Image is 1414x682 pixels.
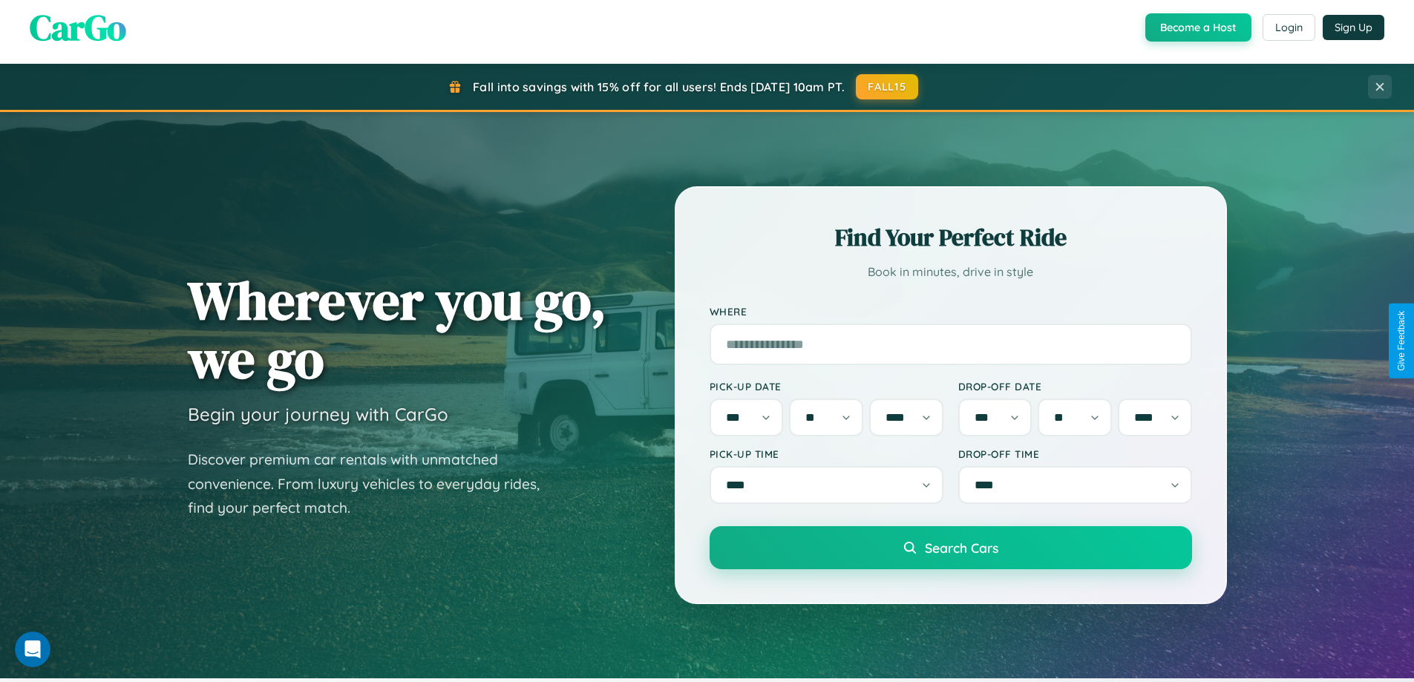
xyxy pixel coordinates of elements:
label: Where [710,305,1192,318]
p: Discover premium car rentals with unmatched convenience. From luxury vehicles to everyday rides, ... [188,447,559,520]
label: Drop-off Date [958,380,1192,393]
div: Give Feedback [1396,311,1407,371]
span: Fall into savings with 15% off for all users! Ends [DATE] 10am PT. [473,79,845,94]
h2: Find Your Perfect Ride [710,221,1192,254]
button: Search Cars [710,526,1192,569]
span: CarGo [30,3,126,52]
label: Pick-up Time [710,447,943,460]
button: Become a Host [1145,13,1251,42]
button: FALL15 [856,74,918,99]
iframe: Intercom live chat [15,632,50,667]
button: Sign Up [1323,15,1384,40]
label: Drop-off Time [958,447,1192,460]
button: Login [1263,14,1315,41]
span: Search Cars [925,540,998,556]
p: Book in minutes, drive in style [710,261,1192,283]
h3: Begin your journey with CarGo [188,403,448,425]
label: Pick-up Date [710,380,943,393]
h1: Wherever you go, we go [188,271,606,388]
